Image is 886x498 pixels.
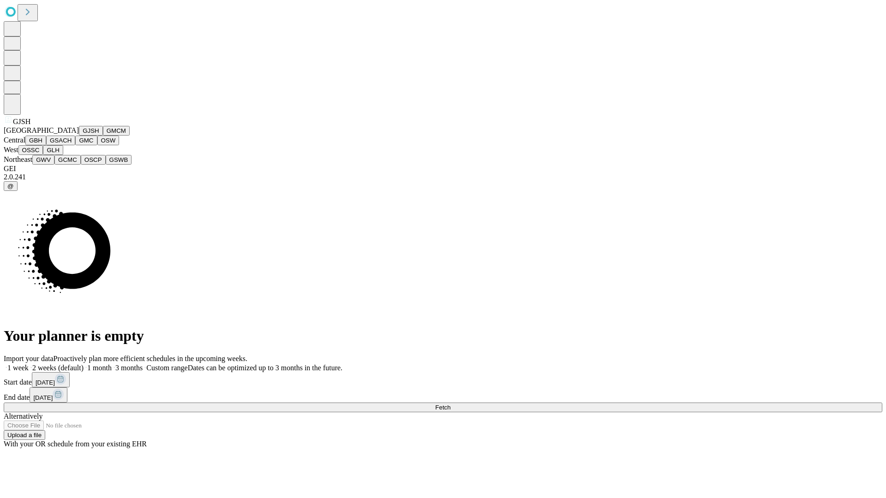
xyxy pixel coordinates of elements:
[36,379,55,386] span: [DATE]
[32,155,54,165] button: GWV
[18,145,43,155] button: OSSC
[32,372,70,387] button: [DATE]
[87,364,112,372] span: 1 month
[79,126,103,136] button: GJSH
[4,440,147,448] span: With your OR schedule from your existing EHR
[188,364,342,372] span: Dates can be optimized up to 3 months in the future.
[4,126,79,134] span: [GEOGRAPHIC_DATA]
[4,327,882,344] h1: Your planner is empty
[4,387,882,403] div: End date
[81,155,106,165] button: OSCP
[4,355,54,362] span: Import your data
[4,412,42,420] span: Alternatively
[4,181,18,191] button: @
[13,118,30,125] span: GJSH
[4,403,882,412] button: Fetch
[7,183,14,190] span: @
[4,155,32,163] span: Northeast
[30,387,67,403] button: [DATE]
[25,136,46,145] button: GBH
[33,394,53,401] span: [DATE]
[32,364,84,372] span: 2 weeks (default)
[4,372,882,387] div: Start date
[43,145,63,155] button: GLH
[75,136,97,145] button: GMC
[115,364,143,372] span: 3 months
[54,355,247,362] span: Proactively plan more efficient schedules in the upcoming weeks.
[46,136,75,145] button: GSACH
[4,173,882,181] div: 2.0.241
[106,155,132,165] button: GSWB
[146,364,187,372] span: Custom range
[4,146,18,154] span: West
[435,404,450,411] span: Fetch
[103,126,130,136] button: GMCM
[7,364,29,372] span: 1 week
[4,165,882,173] div: GEI
[4,136,25,144] span: Central
[4,430,45,440] button: Upload a file
[97,136,120,145] button: OSW
[54,155,81,165] button: GCMC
